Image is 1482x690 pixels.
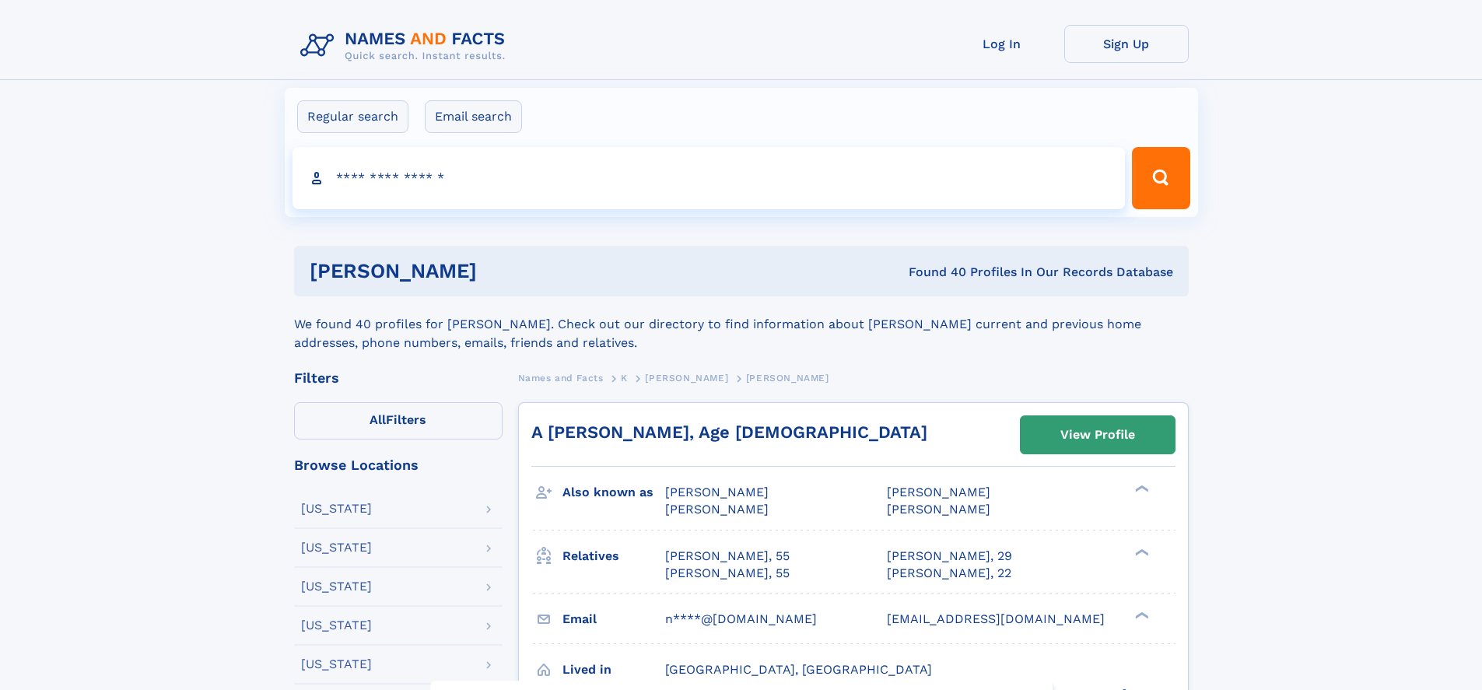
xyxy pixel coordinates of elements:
[294,25,518,67] img: Logo Names and Facts
[665,662,932,677] span: [GEOGRAPHIC_DATA], [GEOGRAPHIC_DATA]
[665,548,790,565] a: [PERSON_NAME], 55
[887,548,1012,565] a: [PERSON_NAME], 29
[746,373,829,384] span: [PERSON_NAME]
[645,373,728,384] span: [PERSON_NAME]
[531,422,927,442] a: A [PERSON_NAME], Age [DEMOGRAPHIC_DATA]
[665,565,790,582] a: [PERSON_NAME], 55
[293,147,1126,209] input: search input
[425,100,522,133] label: Email search
[301,580,372,593] div: [US_STATE]
[1131,484,1150,494] div: ❯
[621,368,628,387] a: K
[370,412,386,427] span: All
[310,261,693,281] h1: [PERSON_NAME]
[297,100,408,133] label: Regular search
[562,657,665,683] h3: Lived in
[645,368,728,387] a: [PERSON_NAME]
[887,611,1105,626] span: [EMAIL_ADDRESS][DOMAIN_NAME]
[1131,610,1150,620] div: ❯
[562,479,665,506] h3: Also known as
[887,565,1011,582] a: [PERSON_NAME], 22
[1132,147,1189,209] button: Search Button
[294,371,503,385] div: Filters
[301,503,372,515] div: [US_STATE]
[665,502,769,517] span: [PERSON_NAME]
[294,296,1189,352] div: We found 40 profiles for [PERSON_NAME]. Check out our directory to find information about [PERSON...
[621,373,628,384] span: K
[562,606,665,632] h3: Email
[692,264,1173,281] div: Found 40 Profiles In Our Records Database
[301,658,372,671] div: [US_STATE]
[1064,25,1189,63] a: Sign Up
[1021,416,1175,454] a: View Profile
[887,485,990,499] span: [PERSON_NAME]
[562,543,665,569] h3: Relatives
[301,619,372,632] div: [US_STATE]
[940,25,1064,63] a: Log In
[518,368,604,387] a: Names and Facts
[1060,417,1135,453] div: View Profile
[294,458,503,472] div: Browse Locations
[665,485,769,499] span: [PERSON_NAME]
[887,502,990,517] span: [PERSON_NAME]
[294,402,503,440] label: Filters
[1131,547,1150,557] div: ❯
[301,541,372,554] div: [US_STATE]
